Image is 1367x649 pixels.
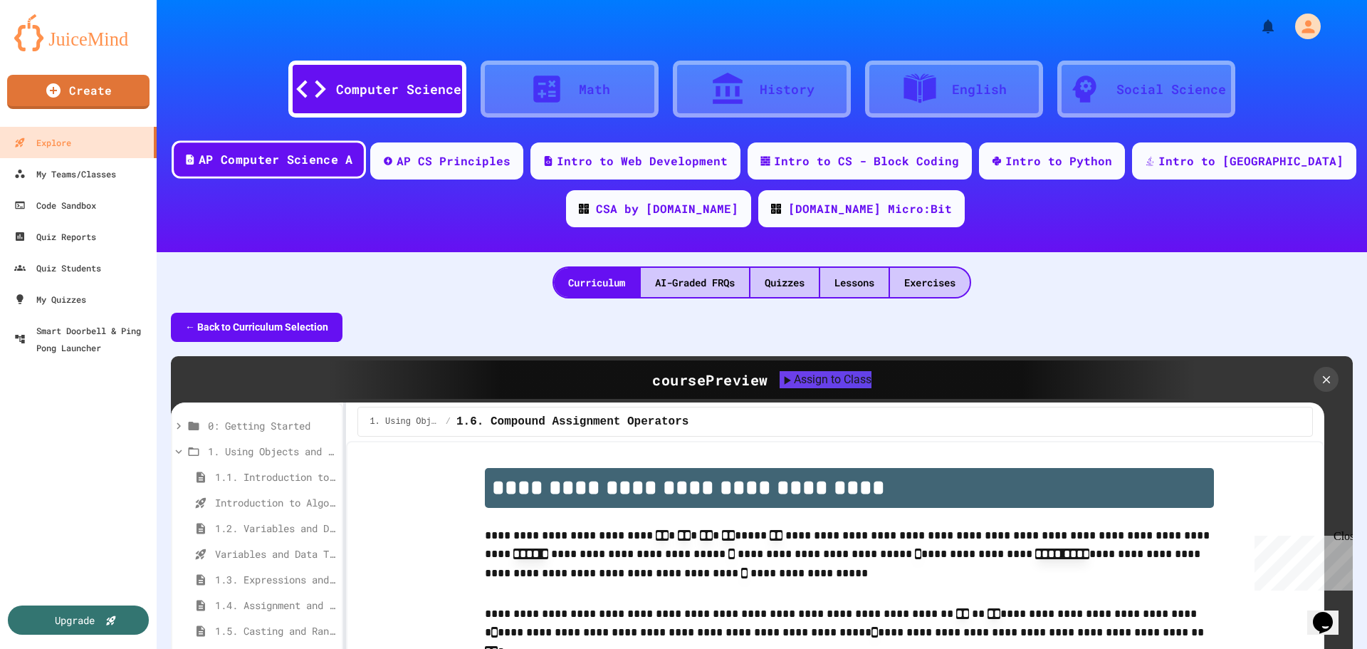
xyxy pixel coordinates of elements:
div: CSA by [DOMAIN_NAME] [596,200,738,217]
div: My Teams/Classes [14,165,116,182]
div: Social Science [1116,80,1226,99]
span: Variables and Data Types - Quiz [215,546,336,561]
div: AI-Graded FRQs [641,268,749,297]
div: Chat with us now!Close [6,6,98,90]
span: 0: Getting Started [208,418,336,433]
div: Intro to Web Development [557,152,728,170]
div: Explore [14,134,71,151]
div: Upgrade [55,613,95,628]
span: 1.6. Compound Assignment Operators [456,413,688,430]
div: Quiz Reports [14,228,96,245]
span: 1.1. Introduction to Algorithms, Programming, and Compilers [215,469,336,484]
div: My Account [1280,10,1324,43]
span: 1.2. Variables and Data Types [215,521,336,536]
span: Introduction to Algorithms, Programming, and Compilers [215,495,336,510]
span: 1. Using Objects and Methods [370,416,439,427]
div: Code Sandbox [14,197,96,214]
div: [DOMAIN_NAME] Micro:Bit [788,200,952,217]
iframe: chat widget [1249,530,1353,591]
img: logo-orange.svg [14,14,142,51]
img: CODE_logo_RGB.png [771,204,781,214]
div: Math [579,80,610,99]
div: My Notifications [1233,14,1280,38]
div: AP CS Principles [397,152,510,170]
div: course Preview [652,369,768,390]
img: CODE_logo_RGB.png [579,204,589,214]
a: Create [7,75,150,109]
div: Smart Doorbell & Ping Pong Launcher [14,322,151,356]
span: 1.3. Expressions and Output [New] [215,572,336,587]
iframe: chat widget [1307,592,1353,635]
button: ← Back to Curriculum Selection [171,313,342,342]
div: Quizzes [750,268,819,297]
div: Computer Science [336,80,461,99]
div: Intro to [GEOGRAPHIC_DATA] [1158,152,1344,170]
div: My Quizzes [14,291,86,308]
div: Intro to CS - Block Coding [774,152,959,170]
span: 1. Using Objects and Methods [208,444,336,459]
span: / [446,416,451,427]
div: History [760,80,815,99]
div: Quiz Students [14,259,101,276]
div: Lessons [820,268,889,297]
div: AP Computer Science A [199,151,352,169]
span: 1.4. Assignment and Input [215,598,336,613]
div: Curriculum [554,268,639,297]
div: Exercises [890,268,970,297]
button: Assign to Class [780,371,871,388]
span: 1.5. Casting and Ranges of Values [215,623,336,638]
div: Intro to Python [1005,152,1112,170]
div: English [952,80,1007,99]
